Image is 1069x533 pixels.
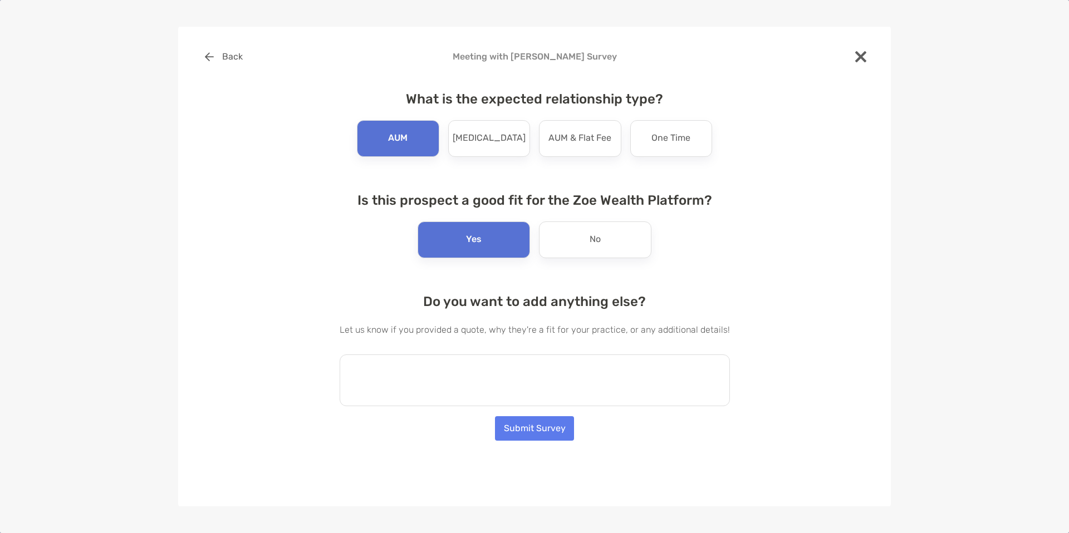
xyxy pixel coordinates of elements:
button: Submit Survey [495,416,574,441]
p: AUM [388,130,408,147]
h4: What is the expected relationship type? [340,91,730,107]
h4: Do you want to add anything else? [340,294,730,309]
button: Back [196,45,251,69]
p: Yes [466,231,482,249]
p: [MEDICAL_DATA] [453,130,526,147]
p: Let us know if you provided a quote, why they're a fit for your practice, or any additional details! [340,323,730,337]
p: One Time [651,130,690,147]
h4: Is this prospect a good fit for the Zoe Wealth Platform? [340,193,730,208]
h4: Meeting with [PERSON_NAME] Survey [196,51,873,62]
p: No [590,231,601,249]
p: AUM & Flat Fee [548,130,611,147]
img: close modal [855,51,866,62]
img: button icon [205,52,214,61]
